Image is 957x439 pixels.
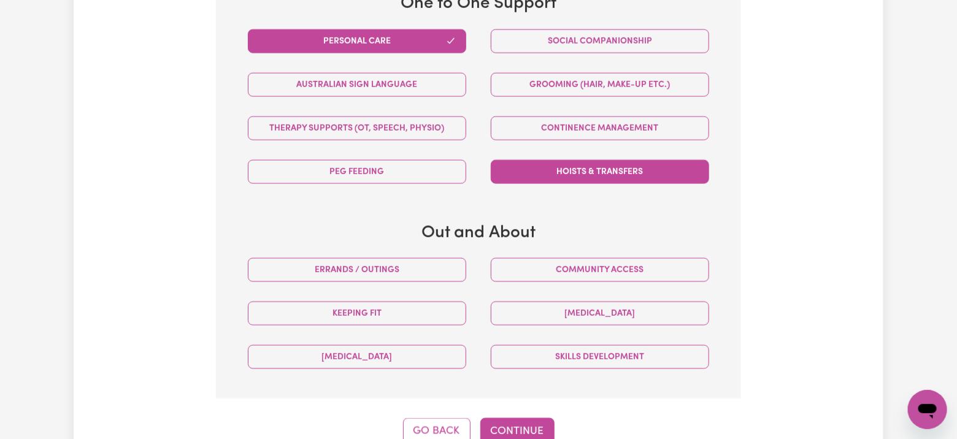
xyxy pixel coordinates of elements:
h3: Out and About [236,223,721,244]
button: [MEDICAL_DATA] [491,302,709,326]
button: PEG feeding [248,160,466,184]
button: Social companionship [491,29,709,53]
button: Personal care [248,29,466,53]
button: Therapy Supports (OT, speech, physio) [248,116,466,140]
button: Grooming (hair, make-up etc.) [491,73,709,97]
button: Community access [491,258,709,282]
button: Keeping fit [248,302,466,326]
iframe: Button to launch messaging window [908,390,947,429]
button: Skills Development [491,345,709,369]
button: Continence management [491,116,709,140]
button: Australian Sign Language [248,73,466,97]
button: [MEDICAL_DATA] [248,345,466,369]
button: Hoists & transfers [491,160,709,184]
button: Errands / Outings [248,258,466,282]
